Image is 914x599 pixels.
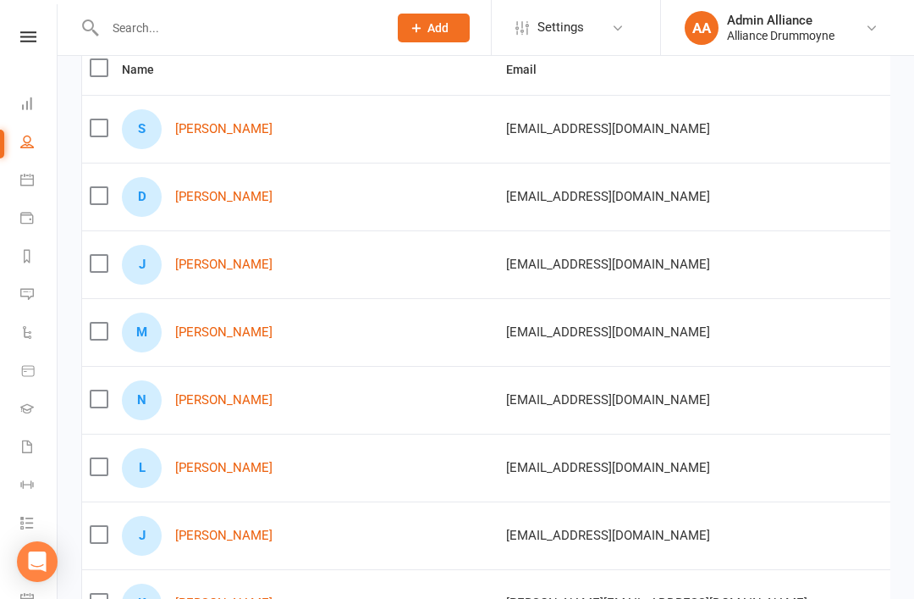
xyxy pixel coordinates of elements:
a: Calendar [20,163,58,201]
input: Search... [100,16,376,40]
a: [PERSON_NAME] [175,529,273,543]
div: Michelle [122,313,162,352]
a: [PERSON_NAME] [175,325,273,340]
a: [PERSON_NAME] [175,461,273,475]
div: Alliance Drummoyne [727,28,834,43]
div: Dina [122,177,162,217]
a: [PERSON_NAME] [175,258,273,272]
span: [EMAIL_ADDRESS][DOMAIN_NAME] [506,248,710,280]
div: Luka [122,448,162,488]
span: [EMAIL_ADDRESS][DOMAIN_NAME] [506,384,710,416]
a: [PERSON_NAME] [175,122,273,136]
span: [EMAIL_ADDRESS][DOMAIN_NAME] [506,113,710,145]
span: [EMAIL_ADDRESS][DOMAIN_NAME] [506,316,710,348]
a: [PERSON_NAME] [175,190,273,204]
a: Payments [20,201,58,239]
a: Reports [20,239,58,277]
a: Product Sales [20,353,58,391]
a: [PERSON_NAME] [175,393,273,408]
a: People [20,125,58,163]
span: Email [506,63,555,76]
button: Email [506,59,555,80]
div: Noah [122,380,162,420]
a: Dashboard [20,86,58,125]
div: Stephen [122,109,162,149]
button: Name [122,59,173,80]
div: AA [685,11,719,45]
span: [EMAIL_ADDRESS][DOMAIN_NAME] [506,180,710,213]
span: Add [427,21,449,35]
div: Open Intercom Messenger [17,541,58,582]
span: [EMAIL_ADDRESS][DOMAIN_NAME] [506,519,710,552]
div: Jude [122,516,162,556]
div: Jude [122,245,162,285]
span: Name [122,63,173,76]
span: [EMAIL_ADDRESS][DOMAIN_NAME] [506,452,710,484]
button: Add [398,14,470,42]
div: Admin Alliance [727,13,834,28]
span: Settings [537,8,584,47]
